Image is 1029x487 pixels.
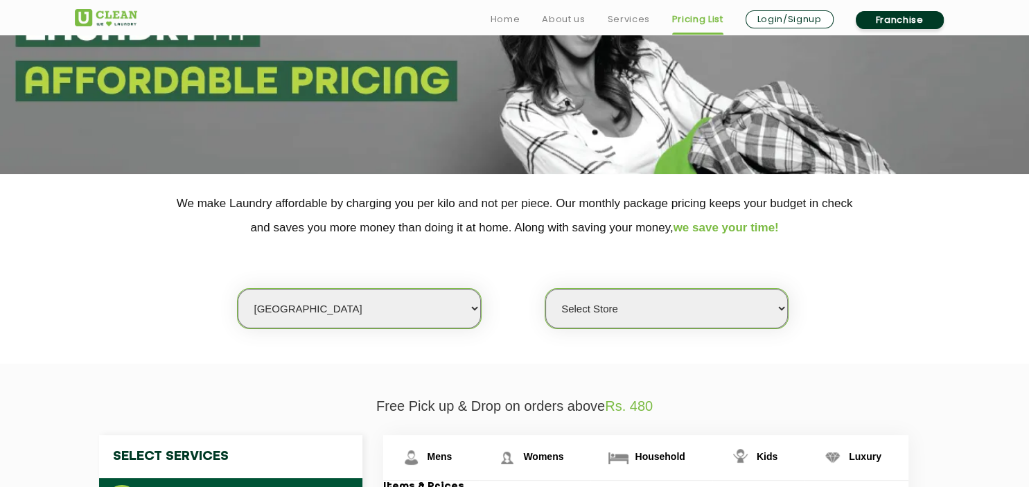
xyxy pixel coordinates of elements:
[428,451,452,462] span: Mens
[605,398,653,414] span: Rs. 480
[849,451,881,462] span: Luxury
[75,191,955,240] p: We make Laundry affordable by charging you per kilo and not per piece. Our monthly package pricin...
[399,445,423,470] img: Mens
[728,445,753,470] img: Kids
[75,398,955,414] p: Free Pick up & Drop on orders above
[672,11,723,28] a: Pricing List
[635,451,685,462] span: Household
[495,445,519,470] img: Womens
[607,11,649,28] a: Services
[606,445,631,470] img: Household
[75,9,137,26] img: UClean Laundry and Dry Cleaning
[491,11,520,28] a: Home
[820,445,845,470] img: Luxury
[542,11,585,28] a: About us
[674,221,779,234] span: we save your time!
[757,451,777,462] span: Kids
[746,10,834,28] a: Login/Signup
[99,435,362,478] h4: Select Services
[856,11,944,29] a: Franchise
[523,451,563,462] span: Womens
